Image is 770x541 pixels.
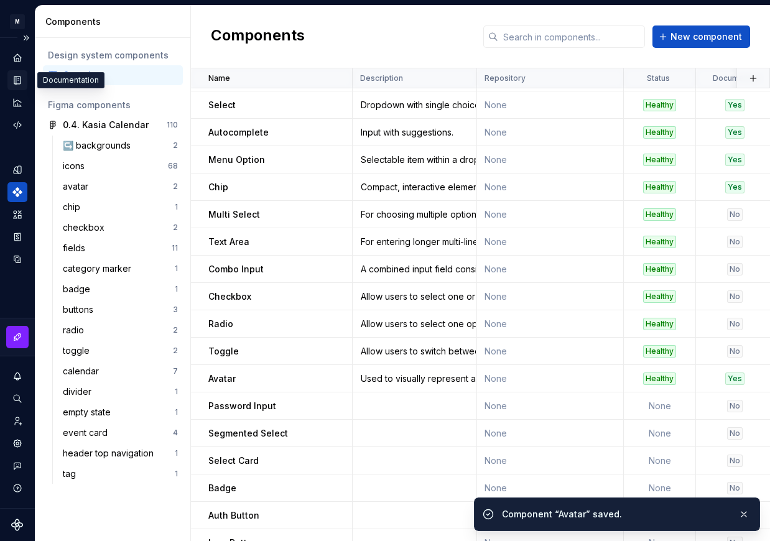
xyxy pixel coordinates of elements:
svg: Supernova Logo [11,519,24,531]
div: Home [7,48,27,68]
div: 1 [175,284,178,294]
a: radio2 [58,320,183,340]
a: tag1 [58,464,183,484]
div: No [727,236,743,248]
div: divider [63,386,96,398]
div: calendar [63,365,104,377]
div: badge [63,283,95,295]
a: Components [7,182,27,202]
div: Dropdown with single choice. [353,99,476,111]
div: chip [63,201,85,213]
div: 1 [175,448,178,458]
p: Autocomplete [208,126,269,139]
p: Name [208,73,230,83]
div: 0.4. Kasia Calendar [63,119,149,131]
h2: Components [211,25,305,48]
div: No [727,400,743,412]
div: category marker [63,262,136,275]
div: No [727,427,743,440]
div: Healthy [643,99,676,111]
a: Code automation [7,115,27,135]
td: None [477,283,624,310]
button: New component [652,25,750,48]
button: Expand sidebar [17,29,35,47]
p: Description [360,73,403,83]
div: avatar [63,180,93,193]
button: Search ⌘K [7,389,27,409]
a: Documentation [7,70,27,90]
a: 0.4. Kasia Calendar110 [43,115,183,135]
td: None [477,392,624,420]
div: 2 [173,346,178,356]
a: icons68 [58,156,183,176]
div: Healthy [643,236,676,248]
div: 1 [175,407,178,417]
td: None [477,474,624,502]
td: None [477,420,624,447]
div: 1 [175,202,178,212]
button: M [2,8,32,35]
div: No [727,290,743,303]
div: 1 [175,469,178,479]
div: 4 [173,428,178,438]
td: None [477,201,624,228]
input: Search in components... [498,25,645,48]
a: avatar2 [58,177,183,197]
div: icons [63,160,90,172]
a: ↪️ backgrounds2 [58,136,183,155]
td: None [477,228,624,256]
div: Allow users to select one or multiple options from a set. [353,290,476,303]
div: For entering longer multi-line text content, such as descriptions, comments, or messages. [353,236,476,248]
p: Combo Input [208,263,264,275]
div: Yes [725,372,744,385]
a: Data sources [7,249,27,269]
p: Segmented Select [208,427,288,440]
div: No [727,345,743,358]
div: Selectable item within a dropdown menu, used in components like Select and Autocomplete. [353,154,476,166]
td: None [477,447,624,474]
a: header top navigation1 [58,443,183,463]
td: None [477,119,624,146]
p: Documented [713,73,761,83]
div: Design system components [48,49,178,62]
div: checkbox [63,221,109,234]
a: event card4 [58,423,183,443]
a: category marker1 [58,259,183,279]
p: Text Area [208,236,249,248]
a: Assets [7,205,27,224]
a: checkbox2 [58,218,183,238]
div: 7 [173,366,178,376]
td: None [624,474,696,502]
a: Design tokens [7,160,27,180]
div: fields [63,242,90,254]
div: Yes [725,99,744,111]
div: Overview [63,69,178,81]
td: None [477,173,624,201]
p: Status [647,73,670,83]
div: 2 [173,182,178,192]
p: Radio [208,318,233,330]
a: badge1 [58,279,183,299]
div: Component “Avatar” saved. [502,508,728,520]
a: Analytics [7,93,27,113]
a: Storybook stories [7,227,27,247]
a: calendar7 [58,361,183,381]
div: event card [63,427,113,439]
div: buttons [63,303,98,316]
td: None [477,338,624,365]
div: M [10,14,25,29]
a: toggle2 [58,341,183,361]
div: 2 [173,325,178,335]
div: Healthy [643,263,676,275]
p: Chip [208,181,228,193]
div: Healthy [643,181,676,193]
div: Yes [725,181,744,193]
div: Input with suggestions. [353,126,476,139]
td: None [624,447,696,474]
